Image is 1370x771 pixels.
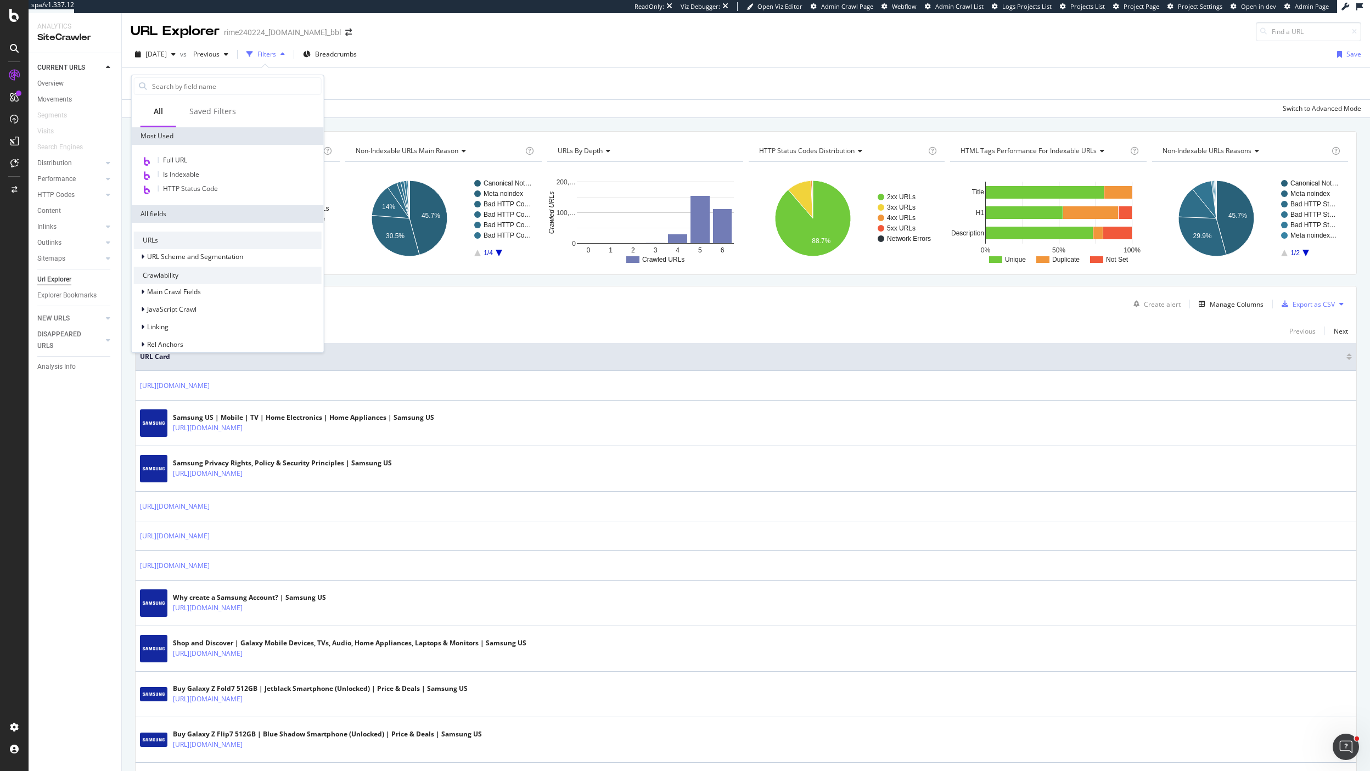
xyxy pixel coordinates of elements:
[345,29,352,36] div: arrow-right-arrow-left
[37,78,114,89] a: Overview
[37,221,57,233] div: Inlinks
[173,603,243,614] a: [URL][DOMAIN_NAME]
[173,593,326,603] div: Why create a Samsung Account? | Samsung US
[1210,300,1264,309] div: Manage Columns
[257,49,276,59] div: Filters
[147,305,196,314] span: JavaScript Crawl
[925,2,984,11] a: Admin Crawl List
[1194,297,1264,311] button: Manage Columns
[484,232,531,239] text: Bad HTTP Co…
[935,2,984,10] span: Admin Crawl List
[1289,324,1316,337] button: Previous
[749,171,945,266] div: A chart.
[992,2,1052,11] a: Logs Projects List
[140,501,210,512] a: [URL][DOMAIN_NAME]
[1290,221,1335,229] text: Bad HTTP St…
[140,733,167,747] img: main image
[163,184,218,193] span: HTTP Status Code
[1163,146,1251,155] span: Non-Indexable URLs Reasons
[1070,2,1105,10] span: Projects List
[484,211,531,218] text: Bad HTTP Co…
[1284,2,1329,11] a: Admin Page
[37,329,103,352] a: DISAPPEARED URLS
[981,246,991,254] text: 0%
[173,694,243,705] a: [URL][DOMAIN_NAME]
[37,313,70,324] div: NEW URLS
[556,178,575,186] text: 200,…
[821,2,873,10] span: Admin Crawl Page
[555,142,733,160] h4: URLs by Depth
[189,49,220,59] span: Previous
[720,246,724,254] text: 6
[37,126,65,137] a: Visits
[37,237,61,249] div: Outlinks
[37,173,103,185] a: Performance
[484,249,493,257] text: 1/4
[163,155,187,165] span: Full URL
[1106,256,1128,263] text: Not Set
[37,142,83,153] div: Search Engines
[37,205,114,217] a: Content
[132,127,324,145] div: Most Used
[887,235,931,243] text: Network Errors
[37,94,114,105] a: Movements
[189,106,236,117] div: Saved Filters
[37,253,103,264] a: Sitemaps
[37,329,93,352] div: DISAPPEARED URLS
[1334,327,1348,336] div: Next
[746,2,802,11] a: Open Viz Editor
[972,188,985,196] text: Title
[37,157,72,169] div: Distribution
[1052,256,1080,263] text: Duplicate
[147,322,169,331] span: Linking
[1334,324,1348,337] button: Next
[1293,300,1335,309] div: Export as CSV
[887,193,916,201] text: 2xx URLs
[134,232,322,249] div: URLs
[422,212,440,220] text: 45.7%
[37,189,103,201] a: HTTP Codes
[757,142,926,160] h4: HTTP Status Codes Distribution
[345,171,541,266] svg: A chart.
[1178,2,1222,10] span: Project Settings
[140,380,210,391] a: [URL][DOMAIN_NAME]
[173,423,243,434] a: [URL][DOMAIN_NAME]
[37,313,103,324] a: NEW URLS
[140,589,167,617] img: main image
[642,256,684,263] text: Crawled URLs
[1052,246,1065,254] text: 50%
[976,209,985,217] text: H1
[132,205,324,223] div: All fields
[180,49,189,59] span: vs
[37,110,67,121] div: Segments
[37,361,114,373] a: Analysis Info
[631,246,635,254] text: 2
[812,237,830,245] text: 88.7%
[173,684,468,694] div: Buy Galaxy Z Fold7 512GB | Jetblack Smartphone (Unlocked) | Price & Deals | Samsung US
[951,229,984,237] text: Description
[484,200,531,208] text: Bad HTTP Co…
[676,246,680,254] text: 4
[1333,734,1359,760] iframe: Intercom live chat
[887,214,916,222] text: 4xx URLs
[151,78,321,94] input: Search by field name
[1290,232,1337,239] text: Meta noindex…
[1124,2,1159,10] span: Project Page
[892,2,917,10] span: Webflow
[140,409,167,437] img: main image
[173,468,243,479] a: [URL][DOMAIN_NAME]
[1290,179,1338,187] text: Canonical Not…
[1346,49,1361,59] div: Save
[37,157,103,169] a: Distribution
[1290,249,1300,257] text: 1/2
[881,2,917,11] a: Webflow
[37,173,76,185] div: Performance
[242,46,289,63] button: Filters
[140,352,1344,362] span: URL Card
[1193,232,1211,240] text: 29.9%
[484,190,523,198] text: Meta noindex
[131,22,220,41] div: URL Explorer
[1289,327,1316,336] div: Previous
[1277,295,1335,313] button: Export as CSV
